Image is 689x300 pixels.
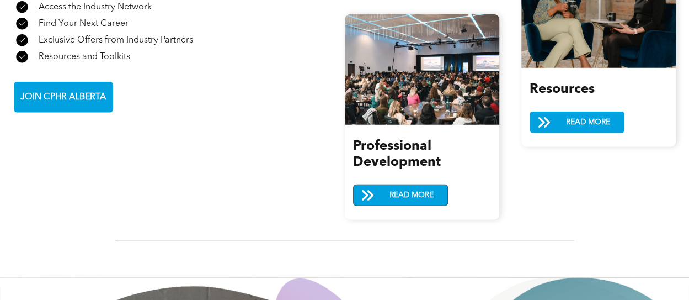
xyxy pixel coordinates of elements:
span: READ MORE [562,112,614,133]
span: Resources [530,83,595,96]
span: Access the Industry Network [39,3,152,12]
span: Resources and Toolkits [39,52,130,61]
a: JOIN CPHR ALBERTA [14,82,113,113]
span: JOIN CPHR ALBERTA [17,87,110,108]
span: Find Your Next Career [39,19,129,28]
span: Professional Development [353,140,441,169]
a: READ MORE [353,185,448,206]
span: READ MORE [386,185,437,206]
span: Exclusive Offers from Industry Partners [39,36,193,45]
a: READ MORE [530,112,624,133]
